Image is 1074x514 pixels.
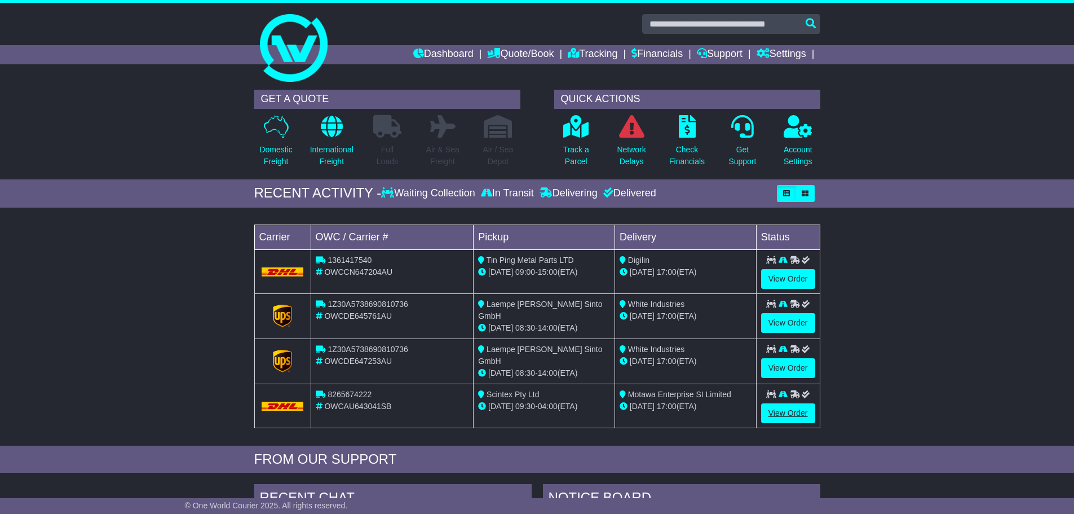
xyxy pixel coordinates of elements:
[554,90,820,109] div: QUICK ACTIONS
[630,402,655,411] span: [DATE]
[600,187,656,200] div: Delivered
[324,357,392,366] span: OWCDE647253AU
[310,115,354,174] a: InternationalFreight
[538,402,558,411] span: 04:00
[628,256,649,265] span: Digilin
[628,300,684,309] span: White Industries
[537,187,600,200] div: Delivering
[657,357,677,366] span: 17:00
[761,403,815,423] a: View Order
[657,267,677,276] span: 17:00
[761,269,815,289] a: View Order
[756,225,820,249] td: Status
[373,144,401,168] p: Full Loads
[487,390,539,399] span: Scintex Pty Ltd
[615,225,756,249] td: Delivery
[262,402,304,411] img: DHL.png
[259,115,293,174] a: DomesticFreight
[254,451,820,468] div: FROM OUR SUPPORT
[259,144,292,168] p: Domestic Freight
[488,267,513,276] span: [DATE]
[538,368,558,377] span: 14:00
[631,45,683,64] a: Financials
[328,390,372,399] span: 8265674222
[515,402,535,411] span: 09:30
[487,45,554,64] a: Quote/Book
[669,115,705,174] a: CheckFinancials
[273,305,292,327] img: GetCarrierServiceLogo
[310,144,353,168] p: International Freight
[515,267,535,276] span: 09:00
[478,322,610,334] div: - (ETA)
[620,355,752,367] div: (ETA)
[488,323,513,332] span: [DATE]
[254,185,382,201] div: RECENT ACTIVITY -
[538,323,558,332] span: 14:00
[474,225,615,249] td: Pickup
[254,90,520,109] div: GET A QUOTE
[515,368,535,377] span: 08:30
[628,390,731,399] span: Motawa Enterprise SI Limited
[697,45,742,64] a: Support
[487,256,574,265] span: Tin Ping Metal Parts LTD
[563,115,590,174] a: Track aParcel
[478,187,537,200] div: In Transit
[515,323,535,332] span: 08:30
[273,350,292,372] img: GetCarrierServiceLogo
[413,45,474,64] a: Dashboard
[324,311,392,320] span: OWCDE645761AU
[630,267,655,276] span: [DATE]
[478,300,602,320] span: Laempe [PERSON_NAME] Sinto GmbH
[669,144,705,168] p: Check Financials
[620,401,752,412] div: (ETA)
[728,115,757,174] a: GetSupport
[478,401,610,412] div: - (ETA)
[617,144,646,168] p: Network Delays
[426,144,459,168] p: Air & Sea Freight
[262,267,304,276] img: DHL.png
[784,144,812,168] p: Account Settings
[254,225,311,249] td: Carrier
[657,402,677,411] span: 17:00
[728,144,756,168] p: Get Support
[628,345,684,354] span: White Industries
[568,45,617,64] a: Tracking
[657,311,677,320] span: 17:00
[563,144,589,168] p: Track a Parcel
[185,501,348,510] span: © One World Courier 2025. All rights reserved.
[630,311,655,320] span: [DATE]
[311,225,474,249] td: OWC / Carrier #
[328,345,408,354] span: 1Z30A5738690810736
[620,310,752,322] div: (ETA)
[324,267,392,276] span: OWCCN647204AU
[616,115,646,174] a: NetworkDelays
[478,367,610,379] div: - (ETA)
[483,144,514,168] p: Air / Sea Depot
[381,187,478,200] div: Waiting Collection
[478,266,610,278] div: - (ETA)
[620,266,752,278] div: (ETA)
[324,402,391,411] span: OWCAU643041SB
[761,313,815,333] a: View Order
[538,267,558,276] span: 15:00
[328,300,408,309] span: 1Z30A5738690810736
[630,357,655,366] span: [DATE]
[783,115,813,174] a: AccountSettings
[328,256,372,265] span: 1361417540
[488,402,513,411] span: [DATE]
[761,358,815,378] a: View Order
[757,45,806,64] a: Settings
[488,368,513,377] span: [DATE]
[478,345,602,366] span: Laempe [PERSON_NAME] Sinto GmbH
